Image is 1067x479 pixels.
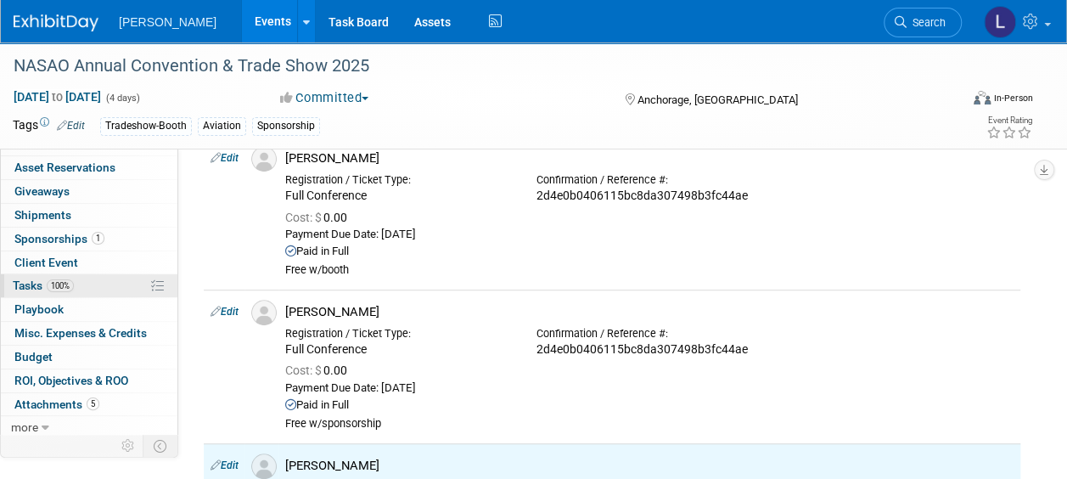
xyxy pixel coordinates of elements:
a: Tasks100% [1,274,177,297]
div: 2d4e0b0406115bc8da307498b3fc44ae [536,189,762,204]
span: Tasks [13,279,74,292]
span: more [11,420,38,434]
span: Client Event [14,256,78,269]
img: Lindsey Wolanczyk [984,6,1016,38]
a: Sponsorships1 [1,228,177,251]
img: Associate-Profile-5.png [251,454,277,479]
span: Anchorage, [GEOGRAPHIC_DATA] [637,93,798,106]
div: Free w/booth [285,263,1014,278]
span: Shipments [14,208,71,222]
div: Registration / Ticket Type: [285,327,511,341]
span: Attachments [14,397,99,411]
span: Sponsorships [14,232,104,245]
img: Associate-Profile-5.png [251,300,277,325]
td: Tags [13,116,85,136]
span: to [49,90,65,104]
a: Asset Reservations [1,156,177,179]
span: Asset Reservations [14,161,115,174]
div: Free w/sponsorship [285,417,1014,431]
div: Full Conference [285,342,511,358]
div: [PERSON_NAME] [285,458,1014,474]
div: [PERSON_NAME] [285,150,1014,166]
a: Edit [211,152,239,164]
span: ROI, Objectives & ROO [14,374,128,387]
a: Edit [211,459,239,471]
div: Confirmation / Reference #: [536,173,762,187]
span: Cost: $ [285,363,323,377]
span: Playbook [14,302,64,316]
span: Budget [14,350,53,363]
td: Personalize Event Tab Strip [114,435,143,457]
a: Edit [57,120,85,132]
img: Associate-Profile-5.png [251,146,277,172]
span: Cost: $ [285,211,323,224]
span: 100% [47,279,74,292]
div: Registration / Ticket Type: [285,173,511,187]
span: Search [907,16,946,29]
img: Format-Inperson.png [974,91,991,104]
a: Playbook [1,298,177,321]
img: ExhibitDay [14,14,98,31]
div: 2d4e0b0406115bc8da307498b3fc44ae [536,342,762,358]
div: Payment Due Date: [DATE] [285,381,1014,396]
div: [PERSON_NAME] [285,304,1014,320]
a: Client Event [1,251,177,274]
a: Misc. Expenses & Credits [1,322,177,345]
a: Shipments [1,204,177,227]
div: Payment Due Date: [DATE] [285,228,1014,242]
div: Tradeshow-Booth [100,117,192,135]
div: Event Format [884,88,1033,114]
div: Paid in Full [285,245,1014,259]
a: Budget [1,346,177,369]
a: Edit [211,306,239,318]
a: ROI, Objectives & ROO [1,369,177,392]
span: Misc. Expenses & Credits [14,326,147,340]
div: NASAO Annual Convention & Trade Show 2025 [8,51,946,82]
a: Attachments5 [1,393,177,416]
div: Sponsorship [252,117,320,135]
div: Full Conference [285,189,511,204]
div: Aviation [198,117,246,135]
span: (4 days) [104,93,140,104]
span: 1 [92,232,104,245]
span: Giveaways [14,184,70,198]
a: Giveaways [1,180,177,203]
span: [DATE] [DATE] [13,89,102,104]
span: [PERSON_NAME] [119,15,216,29]
span: 0.00 [285,363,354,377]
span: 5 [87,397,99,410]
td: Toggle Event Tabs [143,435,178,457]
div: In-Person [993,92,1033,104]
a: Search [884,8,962,37]
span: 0.00 [285,211,354,224]
div: Event Rating [986,116,1032,125]
a: more [1,416,177,439]
div: Confirmation / Reference #: [536,327,762,341]
div: Paid in Full [285,398,1014,413]
button: Committed [274,89,375,107]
